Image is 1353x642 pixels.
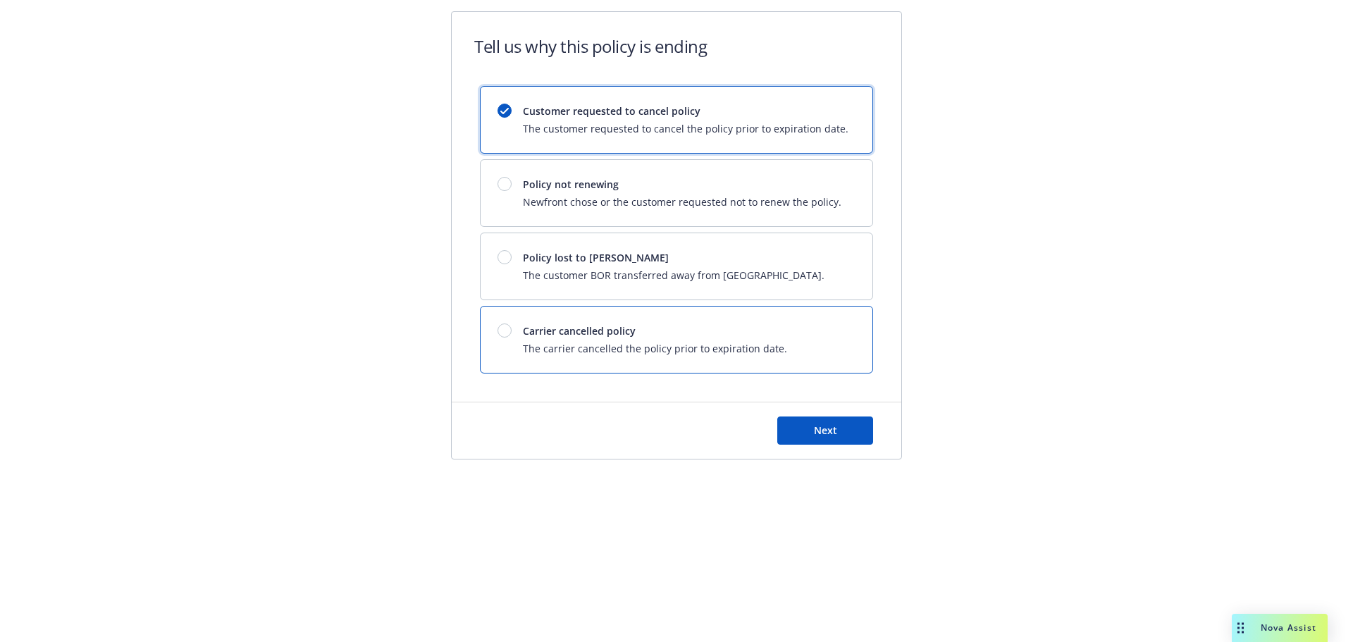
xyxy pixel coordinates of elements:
[523,341,787,356] span: The carrier cancelled the policy prior to expiration date.
[474,35,707,58] h1: Tell us why this policy is ending
[777,416,873,445] button: Next
[523,323,787,338] span: Carrier cancelled policy
[523,195,841,209] span: Newfront chose or the customer requested not to renew the policy.
[1232,614,1328,642] button: Nova Assist
[814,424,837,437] span: Next
[523,177,841,192] span: Policy not renewing
[523,268,824,283] span: The customer BOR transferred away from [GEOGRAPHIC_DATA].
[1261,622,1316,634] span: Nova Assist
[523,250,824,265] span: Policy lost to [PERSON_NAME]
[523,121,848,136] span: The customer requested to cancel the policy prior to expiration date.
[523,104,848,118] span: Customer requested to cancel policy
[1232,614,1249,642] div: Drag to move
